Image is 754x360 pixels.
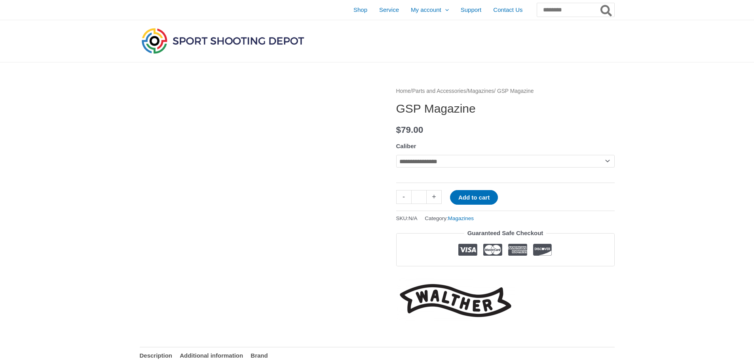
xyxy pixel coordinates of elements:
input: Product quantity [411,190,427,204]
a: Home [396,88,411,94]
a: Magazines [468,88,494,94]
a: + [427,190,442,204]
a: - [396,190,411,204]
nav: Breadcrumb [396,86,615,96]
span: N/A [408,215,418,221]
button: Add to cart [450,190,498,205]
legend: Guaranteed Safe Checkout [464,228,547,239]
span: $ [396,125,401,135]
label: Caliber [396,143,416,149]
bdi: 79.00 [396,125,424,135]
a: Walther [396,278,515,323]
span: SKU: [396,213,418,223]
a: Parts and Accessories [412,88,466,94]
a: Magazines [448,215,474,221]
button: Search [599,3,614,17]
h1: GSP Magazine [396,102,615,116]
span: Category: [425,213,474,223]
img: Sport Shooting Depot [140,26,306,55]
